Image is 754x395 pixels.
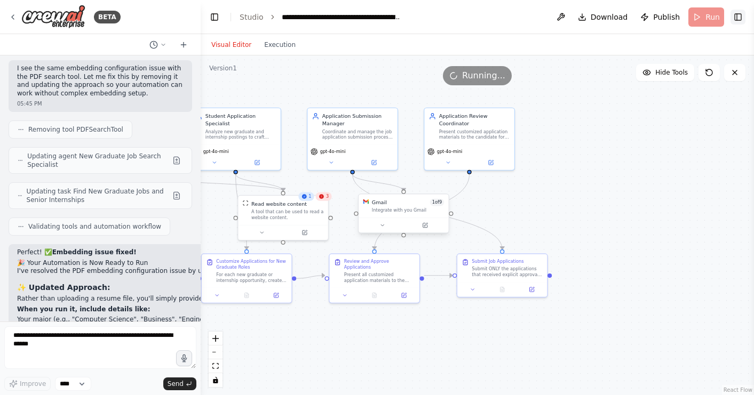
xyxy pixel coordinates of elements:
button: Publish [636,7,684,27]
span: Updating task Find New Graduate Jobs and Senior Internships [27,187,168,204]
strong: ✨ Updated Approach: [17,283,110,292]
div: Read website content [251,200,307,207]
span: gpt-4o-mini [437,149,463,155]
span: Running... [462,69,505,82]
p: I see the same embedding configuration issue with the PDF search tool. Let me fix this by removin... [17,65,184,98]
span: Updating agent New Graduate Job Search Specialist [27,152,168,169]
div: Integrate with you Gmail [372,207,444,213]
button: Open in side panel [391,291,416,300]
span: Improve [20,380,46,388]
div: Application Review Coordinator [439,112,510,127]
span: Validating tools and automation workflow [28,222,161,231]
button: Execution [258,38,302,51]
strong: Embedding issue fixed! [52,248,137,256]
nav: breadcrumb [240,12,402,22]
g: Edge from 38e8ac3a-a353-4bf6-ab4a-ea1bf1417fe1 to eea573f9-72ff-4bd1-accc-69f193889419 [424,272,453,279]
div: Version 1 [209,64,237,72]
div: Present customized application materials to the candidate for review and approval before submissi... [439,128,510,140]
button: Open in side panel [519,285,544,294]
button: Click to speak your automation idea [176,350,192,366]
span: 3 [326,194,329,199]
div: 05:45 PM [17,100,184,108]
div: Analyze new graduate and internship postings to craft applications that highlight academic achiev... [205,128,276,140]
button: Open in side panel [284,228,325,237]
button: No output available [231,291,262,300]
img: Logo [21,5,85,29]
span: Send [168,380,184,388]
g: Edge from af915f0a-e1d6-4be7-96e9-b90f7e36b14b to eea573f9-72ff-4bd1-accc-69f193889419 [349,174,506,249]
div: Application Submission Manager [322,112,393,127]
div: Review and Approve Applications [344,259,415,270]
g: Edge from af915f0a-e1d6-4be7-96e9-b90f7e36b14b to da6dac6a-9d64-440c-b6cb-92522a6072a5 [349,174,407,191]
span: Download [591,12,628,22]
button: Show right sidebar [731,10,745,25]
div: Review and Approve ApplicationsPresent all customized application materials to the candidate for ... [329,253,420,303]
div: Application Review CoordinatorPresent customized application materials to the candidate for revie... [424,108,515,171]
button: Hide left sidebar [207,10,222,25]
div: Submit Job ApplicationsSubmit ONLY the applications that received explicit approval from the cand... [457,253,548,297]
div: BETA [94,11,121,23]
button: Visual Editor [205,38,258,51]
div: Customize Applications for New Graduate Roles [216,259,287,270]
button: zoom in [209,332,223,345]
button: Open in side panel [404,221,446,229]
div: GmailGmail1of9Integrate with you Gmail [358,195,449,235]
g: Edge from cc1f059c-92ca-498c-a34b-2e4a62973e97 to d802df4a-5842-4fd3-8ecb-3557d4de23dd [232,174,287,191]
div: React Flow controls [209,332,223,387]
button: Improve [4,377,51,391]
button: No output available [359,291,390,300]
div: Submit Job Applications [472,259,523,264]
strong: When you run it, include details like: [17,305,150,313]
span: Publish [653,12,680,22]
div: Coordinate and manage the job application submission process. Ensure all application materials ar... [322,128,393,140]
div: For each new graduate or internship opportunity, create compelling application materials that pos... [216,272,287,284]
span: Number of enabled actions [430,199,445,206]
div: 13ScrapeWebsiteToolRead website contentA tool that can be used to read a website content. [237,195,329,241]
button: Start a new chat [175,38,192,51]
button: Open in side panel [264,291,289,300]
g: Edge from 0f2e1f6b-a848-4c2f-9b94-996ccb4ee0ef to d802df4a-5842-4fd3-8ecb-3557d4de23dd [115,174,287,191]
div: Student Application Specialist [205,112,276,127]
button: Open in side panel [236,158,277,167]
div: Gmail [372,199,387,206]
img: Gmail [363,199,369,205]
span: 1 [308,194,311,199]
g: Edge from cc1f059c-92ca-498c-a34b-2e4a62973e97 to 7c0d1ac0-9c39-4195-9746-36c2efdd9eb6 [232,174,250,249]
span: gpt-4o-mini [320,149,346,155]
a: React Flow attribution [724,387,752,393]
button: Download [574,7,632,27]
img: ScrapeWebsiteTool [243,200,249,206]
div: Customize Applications for New Graduate RolesFor each new graduate or internship opportunity, cre... [201,253,292,303]
span: Removing tool PDFSearchTool [28,125,123,134]
div: Application Submission ManagerCoordinate and manage the job application submission process. Ensur... [307,108,398,171]
button: toggle interactivity [209,373,223,387]
div: Student Application SpecialistAnalyze new graduate and internship postings to craft applications ... [190,108,281,171]
div: Present all customized application materials to the candidate for review and approval. For each j... [344,272,415,284]
a: Studio [240,13,264,21]
button: zoom out [209,345,223,359]
button: Switch to previous chat [145,38,171,51]
g: Edge from 5bdbd1b1-fa51-40c3-b911-526b1a077299 to 38e8ac3a-a353-4bf6-ab4a-ea1bf1417fe1 [371,174,473,249]
span: Hide Tools [655,68,688,77]
button: Open in side panel [353,158,394,167]
span: gpt-4o-mini [203,149,229,155]
button: Send [163,377,196,390]
div: A tool that can be used to read a website content. [251,209,323,221]
button: fit view [209,359,223,373]
button: No output available [487,285,518,294]
button: Hide Tools [636,64,694,81]
div: Submit ONLY the applications that received explicit approval from the candidate. For approved app... [472,266,543,278]
g: Edge from 7c0d1ac0-9c39-4195-9746-36c2efdd9eb6 to 38e8ac3a-a353-4bf6-ab4a-ea1bf1417fe1 [296,272,324,282]
button: Open in side panel [470,158,511,167]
